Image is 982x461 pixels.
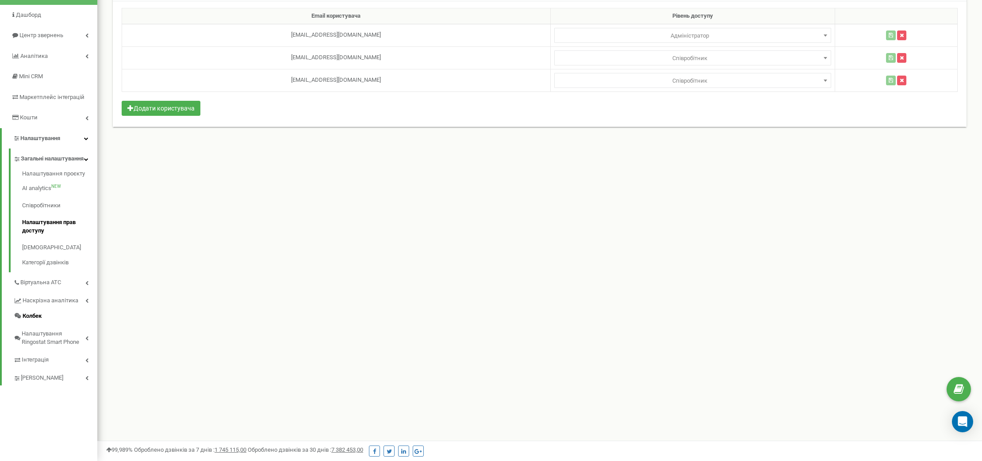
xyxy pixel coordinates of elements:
a: Налаштування прав доступу [22,214,97,239]
span: Адміністратор [554,73,831,88]
span: Оброблено дзвінків за 7 днів : [134,446,246,453]
span: Маркетплейс інтеграцій [19,94,84,100]
a: Налаштування [2,128,97,149]
span: Кошти [20,114,38,121]
span: Загальні налаштування [21,155,84,163]
div: Open Intercom Messenger [952,411,973,432]
span: Співробітник [557,75,828,87]
span: Mini CRM [19,73,43,80]
span: [PERSON_NAME] [21,374,63,382]
button: Додати користувача [122,101,200,116]
a: Наскрізна аналітика [13,290,97,309]
span: Адміністратор [554,50,831,65]
span: Оброблено дзвінків за 30 днів : [248,446,363,453]
a: [DEMOGRAPHIC_DATA] [22,239,97,256]
a: Інтеграція [13,350,97,368]
span: Аналiтика [20,53,48,59]
a: [PERSON_NAME] [13,368,97,386]
a: Колбек [13,309,97,324]
span: Налаштування [20,135,60,141]
span: Колбек [23,312,42,320]
a: Категорії дзвінків [22,256,97,267]
span: Інтеграція [22,356,49,364]
u: 1 745 115,00 [215,446,246,453]
span: Дашборд [16,11,41,18]
span: Центр звернень [19,32,63,38]
span: Співробітник [557,52,828,65]
td: [EMAIL_ADDRESS][DOMAIN_NAME] [122,46,551,69]
th: Рівень доступу [550,8,835,24]
span: Наскрізна аналітика [23,297,78,305]
a: Налаштування Ringostat Smart Phone [13,324,97,350]
a: Загальні налаштування [13,149,97,167]
a: Співробітники [22,197,97,214]
span: Віртуальна АТС [20,278,61,287]
a: Налаштування проєкту [22,170,97,180]
th: Email користувача [122,8,551,24]
span: Налаштування Ringostat Smart Phone [22,330,85,346]
span: 99,989% [106,446,133,453]
a: AI analyticsNEW [22,180,97,197]
td: [EMAIL_ADDRESS][DOMAIN_NAME] [122,24,551,46]
span: Адміністратор [554,28,831,43]
span: Адміністратор [557,30,828,42]
a: Віртуальна АТС [13,272,97,290]
u: 7 382 453,00 [331,446,363,453]
td: [EMAIL_ADDRESS][DOMAIN_NAME] [122,69,551,91]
